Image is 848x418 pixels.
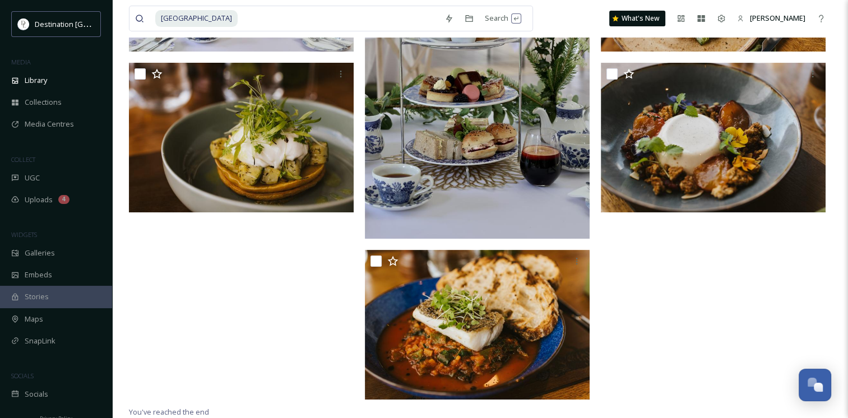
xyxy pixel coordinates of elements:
span: Maps [25,314,43,324]
span: Library [25,75,47,86]
span: [PERSON_NAME] [750,13,805,23]
span: [GEOGRAPHIC_DATA] [155,10,238,26]
div: 4 [58,195,69,204]
span: You've reached the end [129,407,209,417]
span: Destination [GEOGRAPHIC_DATA] [35,18,146,29]
span: Stories [25,291,49,302]
span: UGC [25,173,40,183]
span: Socials [25,389,48,400]
span: WIDGETS [11,230,37,239]
span: Collections [25,97,62,108]
span: MEDIA [11,58,31,66]
span: Media Centres [25,119,74,129]
img: hNr43QXL_400x400.jpg [18,18,29,30]
span: Embeds [25,270,52,280]
a: [PERSON_NAME] [731,7,811,29]
img: TheGrainStore_DoddingtonHall_Autumn2024_NewMenu_1.jpg [365,250,590,400]
span: COLLECT [11,155,35,164]
span: SOCIALS [11,371,34,380]
span: SnapLink [25,336,55,346]
img: TheGrainStore_DoddingtonHall_Autumn2024_NewMenu_4.jpg [601,63,826,213]
span: Galleries [25,248,55,258]
img: TheGrainStore_DoddingtonHall_Autumn2024_NewMenu_2.jpg [129,62,354,212]
span: Uploads [25,194,53,205]
div: Search [479,7,527,29]
a: What's New [609,11,665,26]
button: Open Chat [799,369,831,401]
